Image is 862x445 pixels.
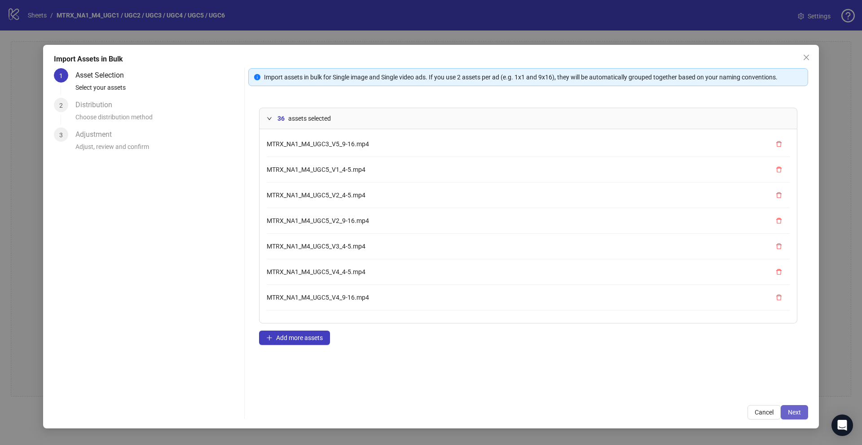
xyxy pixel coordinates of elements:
[776,294,782,301] span: delete
[267,294,369,301] span: MTRX_NA1_M4_UGC5_V4_9-16.mp4
[776,243,782,249] span: delete
[776,218,782,224] span: delete
[259,331,330,345] button: Add more assets
[831,414,853,436] div: Open Intercom Messenger
[59,131,63,139] span: 3
[277,113,285,123] span: 36
[267,116,272,121] span: expanded
[755,409,774,416] span: Cancel
[788,409,801,416] span: Next
[288,113,331,123] span: assets selected
[59,102,63,109] span: 2
[59,72,63,79] span: 1
[254,74,260,80] span: info-circle
[776,141,782,147] span: delete
[75,83,241,98] div: Select your assets
[267,166,365,173] span: MTRX_NA1_M4_UGC5_V1_4-5.mp4
[781,405,808,419] button: Next
[803,54,810,61] span: close
[776,166,782,173] span: delete
[267,217,369,224] span: MTRX_NA1_M4_UGC5_V2_9-16.mp4
[267,140,369,148] span: MTRX_NA1_M4_UGC3_V5_9-16.mp4
[75,142,241,157] div: Adjust, review and confirm
[264,72,802,82] div: Import assets in bulk for Single image and Single video ads. If you use 2 assets per ad (e.g. 1x1...
[776,192,782,198] span: delete
[266,335,273,341] span: plus
[75,112,241,127] div: Choose distribution method
[75,98,119,112] div: Distribution
[267,243,365,250] span: MTRX_NA1_M4_UGC5_V3_4-5.mp4
[259,108,797,129] div: 36assets selected
[799,50,814,65] button: Close
[276,334,323,341] span: Add more assets
[267,268,365,275] span: MTRX_NA1_M4_UGC5_V4_4-5.mp4
[75,68,131,83] div: Asset Selection
[267,192,365,199] span: MTRX_NA1_M4_UGC5_V2_4-5.mp4
[748,405,781,419] button: Cancel
[75,127,119,142] div: Adjustment
[776,269,782,275] span: delete
[54,54,808,65] div: Import Assets in Bulk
